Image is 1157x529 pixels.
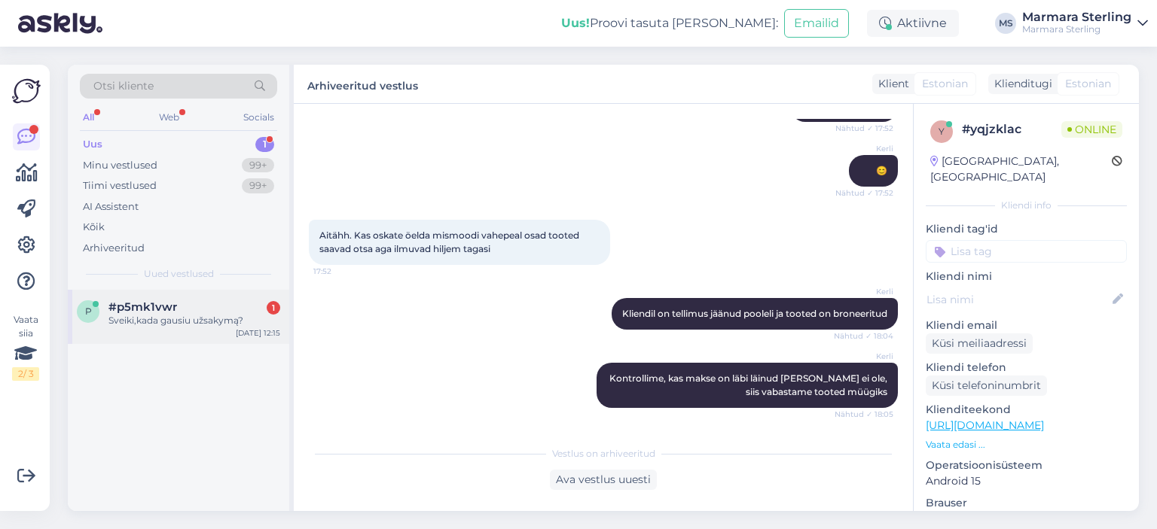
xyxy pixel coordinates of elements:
[835,123,893,134] span: Nähtud ✓ 17:52
[609,372,890,397] span: Kontrollime, kas makse on läbi läinud [PERSON_NAME] ei ole, siis vabastame tooted müügiks
[12,313,39,381] div: Vaata siia
[926,360,1127,375] p: Kliendi telefon
[83,220,105,235] div: Kõik
[561,16,590,30] b: Uus!
[552,447,655,461] span: Vestlus on arhiveeritud
[930,154,1112,185] div: [GEOGRAPHIC_DATA], [GEOGRAPHIC_DATA]
[1022,11,1148,35] a: Marmara SterlingMarmara Sterling
[926,402,1127,418] p: Klienditeekond
[83,158,157,173] div: Minu vestlused
[83,199,139,214] div: AI Assistent
[926,458,1127,473] p: Operatsioonisüsteem
[561,14,778,32] div: Proovi tasuta [PERSON_NAME]:
[93,78,154,94] span: Otsi kliente
[867,10,959,37] div: Aktiivne
[926,221,1127,237] p: Kliendi tag'id
[1061,121,1122,138] span: Online
[926,318,1127,333] p: Kliendi email
[926,375,1047,396] div: Küsi telefoninumbrit
[240,108,277,127] div: Socials
[550,470,657,490] div: Ava vestlus uuesti
[962,120,1061,138] div: # yqjzklac
[784,9,849,38] button: Emailid
[1022,23,1131,35] div: Marmara Sterling
[926,269,1127,284] p: Kliendi nimi
[108,314,280,327] div: Sveiki,kada gausiu užsakymą?
[83,178,157,193] div: Tiimi vestlused
[837,143,893,154] span: Kerli
[927,291,1110,308] input: Lisa nimi
[926,199,1127,212] div: Kliendi info
[835,187,893,199] span: Nähtud ✓ 17:52
[926,418,1044,432] a: [URL][DOMAIN_NAME]
[236,327,280,339] div: [DATE] 12:15
[12,367,39,381] div: 2 / 3
[83,137,102,152] div: Uus
[242,178,274,193] div: 99+
[1065,76,1111,92] span: Estonian
[995,13,1016,34] div: MS
[156,108,182,127] div: Web
[926,333,1033,354] div: Küsi meiliaadressi
[837,286,893,297] span: Kerli
[622,308,887,319] span: Kliendil on tellimus jäänud pooleli ja tooted on broneeritud
[872,76,909,92] div: Klient
[926,473,1127,489] p: Android 15
[922,76,968,92] span: Estonian
[144,267,214,281] span: Uued vestlused
[313,266,370,277] span: 17:52
[242,158,274,173] div: 99+
[85,306,92,317] span: p
[835,409,893,420] span: Nähtud ✓ 18:05
[80,108,97,127] div: All
[83,241,145,256] div: Arhiveeritud
[926,438,1127,451] p: Vaata edasi ...
[939,126,945,137] span: y
[1022,11,1131,23] div: Marmara Sterling
[267,301,280,315] div: 1
[307,74,418,94] label: Arhiveeritud vestlus
[926,495,1127,511] p: Brauser
[255,137,274,152] div: 1
[12,77,41,105] img: Askly Logo
[834,330,893,342] span: Nähtud ✓ 18:04
[837,351,893,362] span: Kerli
[876,165,887,176] span: 😊
[319,230,582,254] span: Aitähh. Kas oskate öelda mismoodi vahepeal osad tooted saavad otsa aga ilmuvad hiljem tagasi
[988,76,1052,92] div: Klienditugi
[926,240,1127,263] input: Lisa tag
[108,300,177,314] span: #p5mk1vwr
